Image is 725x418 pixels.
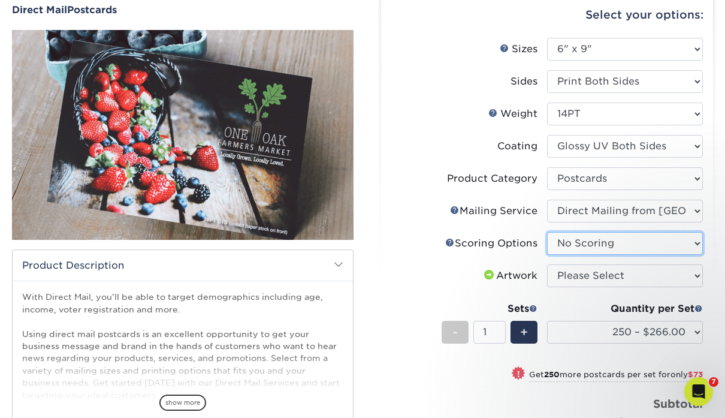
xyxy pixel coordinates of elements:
[482,269,537,283] div: Artwork
[488,107,537,121] div: Weight
[450,204,537,218] div: Mailing Service
[13,250,353,281] h2: Product Description
[447,172,537,186] div: Product Category
[445,236,537,251] div: Scoring Options
[442,302,537,316] div: Sets
[709,377,718,387] span: 7
[544,370,560,379] strong: 250
[653,397,703,410] strong: Subtotal
[497,139,537,154] div: Coating
[12,4,354,16] a: Direct MailPostcards
[517,368,520,380] span: !
[670,370,703,379] span: only
[500,42,537,56] div: Sizes
[510,74,537,89] div: Sides
[22,291,343,401] p: With Direct Mail, you’ll be able to target demographics including age, income, voter registration...
[452,323,458,341] span: -
[688,370,703,379] span: $73
[529,370,703,382] small: Get more postcards per set for
[12,17,354,253] img: Direct Mail 01
[159,395,206,411] span: show more
[547,302,703,316] div: Quantity per Set
[12,4,67,16] span: Direct Mail
[520,323,528,341] span: +
[12,4,354,16] h1: Postcards
[684,377,713,406] iframe: Intercom live chat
